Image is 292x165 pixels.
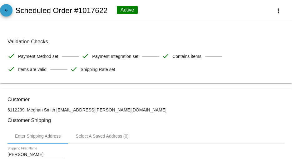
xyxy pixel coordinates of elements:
[70,65,77,73] mat-icon: check
[7,97,285,102] h3: Customer
[117,6,138,14] div: Active
[162,52,169,60] mat-icon: check
[15,134,61,139] div: Enter Shipping Address
[7,107,285,112] p: 6112299: Meghan Smith [EMAIL_ADDRESS][PERSON_NAME][DOMAIN_NAME]
[7,117,285,123] h3: Customer Shipping
[18,50,58,63] span: Payment Method set
[15,6,107,15] h2: Scheduled Order #1017622
[2,8,10,16] mat-icon: arrow_back
[172,50,201,63] span: Contains items
[7,65,15,73] mat-icon: check
[92,50,138,63] span: Payment Integration set
[7,52,15,60] mat-icon: check
[81,63,115,76] span: Shipping Rate set
[76,134,129,139] div: Select A Saved Address (0)
[7,152,64,157] input: Shipping First Name
[7,39,285,45] h3: Validation Checks
[275,7,282,15] mat-icon: more_vert
[82,52,89,60] mat-icon: check
[18,63,47,76] span: Items are valid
